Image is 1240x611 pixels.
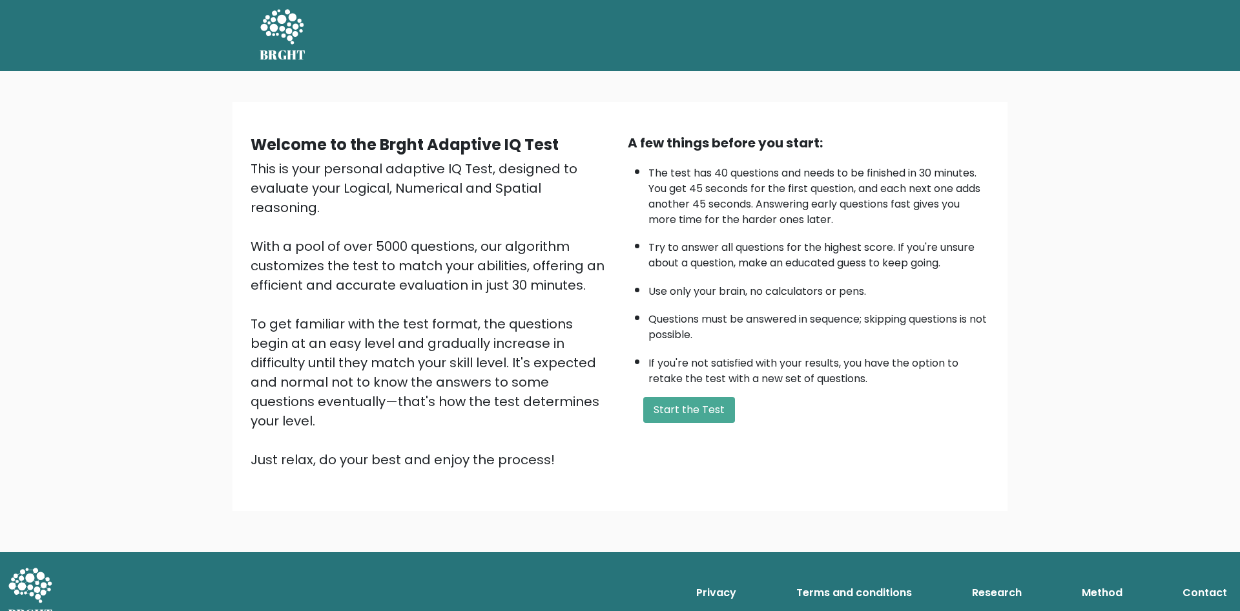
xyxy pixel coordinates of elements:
h5: BRGHT [260,47,306,63]
a: Method [1077,580,1128,606]
a: Privacy [691,580,741,606]
b: Welcome to the Brght Adaptive IQ Test [251,134,559,155]
a: Contact [1177,580,1232,606]
button: Start the Test [643,397,735,423]
div: A few things before you start: [628,133,989,153]
li: If you're not satisfied with your results, you have the option to retake the test with a new set ... [648,349,989,387]
div: This is your personal adaptive IQ Test, designed to evaluate your Logical, Numerical and Spatial ... [251,159,612,469]
a: BRGHT [260,5,306,66]
a: Terms and conditions [791,580,917,606]
a: Research [967,580,1027,606]
li: The test has 40 questions and needs to be finished in 30 minutes. You get 45 seconds for the firs... [648,159,989,228]
li: Questions must be answered in sequence; skipping questions is not possible. [648,305,989,343]
li: Try to answer all questions for the highest score. If you're unsure about a question, make an edu... [648,233,989,271]
li: Use only your brain, no calculators or pens. [648,277,989,299]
